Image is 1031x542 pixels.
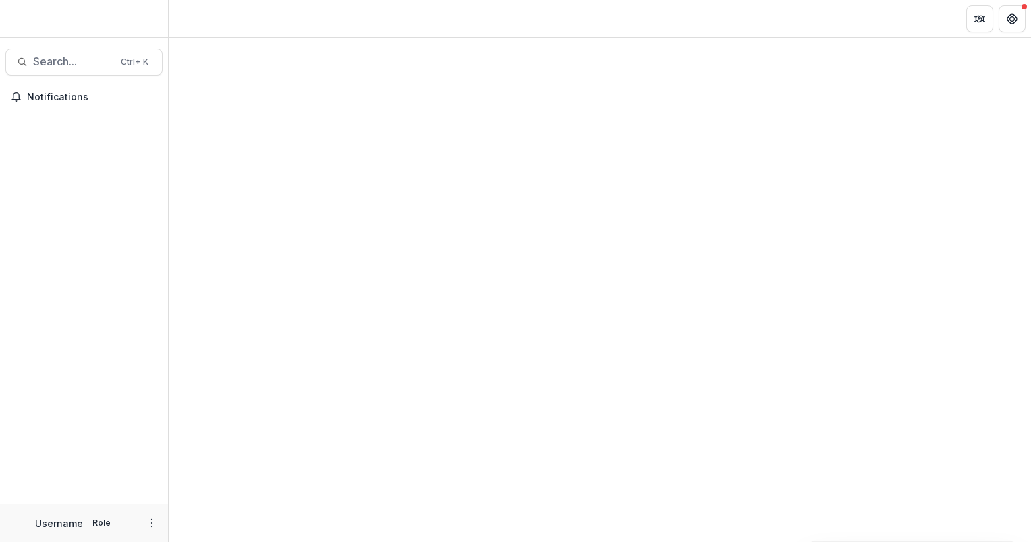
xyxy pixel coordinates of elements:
div: Ctrl + K [118,55,151,69]
button: Partners [966,5,993,32]
span: Notifications [27,92,157,103]
nav: breadcrumb [174,9,231,28]
button: Search... [5,49,163,76]
p: Username [35,516,83,531]
p: Role [88,517,115,529]
button: Notifications [5,86,163,108]
button: More [144,515,160,531]
span: Search... [33,55,113,68]
button: Get Help [999,5,1026,32]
